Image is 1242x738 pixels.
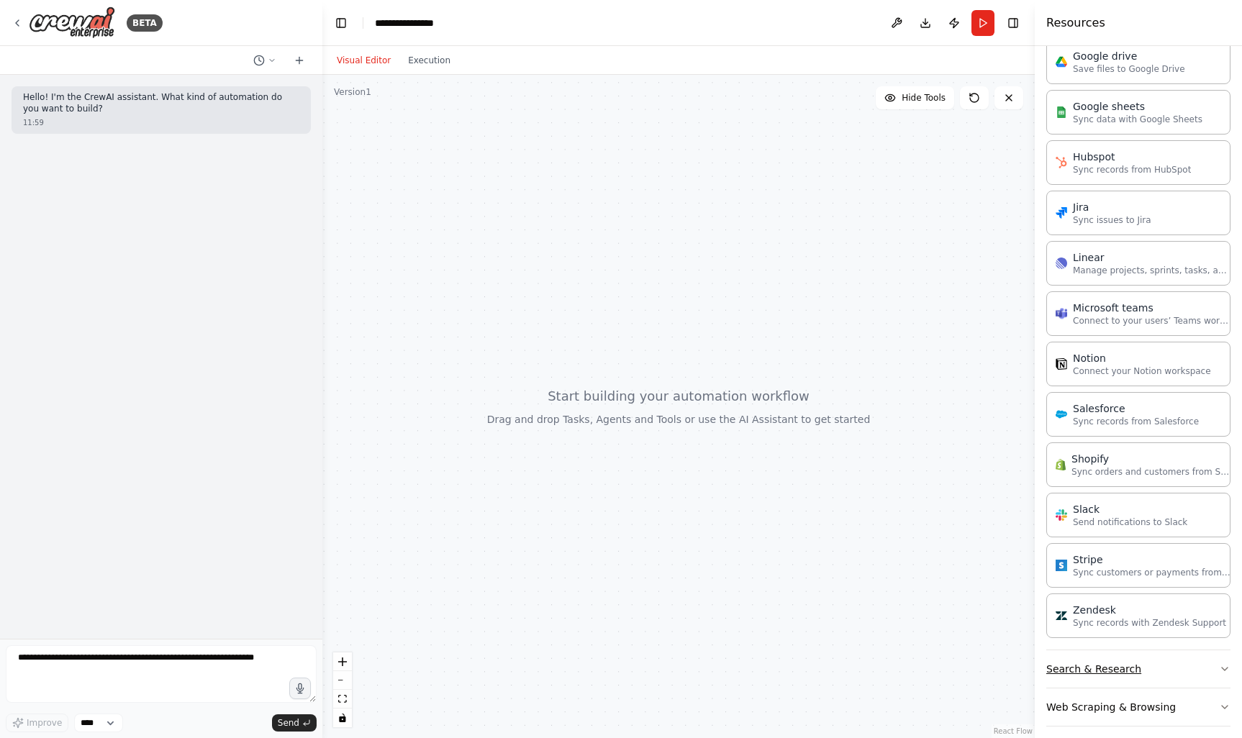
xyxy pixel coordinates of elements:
[902,92,946,104] span: Hide Tools
[1073,63,1185,75] p: Save files to Google Drive
[1073,150,1191,164] div: Hubspot
[23,117,299,128] div: 11:59
[331,13,351,33] button: Hide left sidebar
[1056,207,1067,219] img: Jira
[1071,466,1230,478] p: Sync orders and customers from Shopify
[1056,509,1067,521] img: Slack
[1073,552,1231,567] div: Stripe
[333,652,352,671] button: zoom in
[6,714,68,732] button: Improve
[328,52,399,69] button: Visual Editor
[1073,214,1151,226] p: Sync issues to Jira
[272,714,317,732] button: Send
[1046,14,1105,32] h4: Resources
[1073,401,1199,416] div: Salesforce
[1073,603,1226,617] div: Zendesk
[248,52,282,69] button: Switch to previous chat
[1056,258,1067,269] img: Linear
[1056,358,1067,370] img: Notion
[1073,351,1211,365] div: Notion
[1073,49,1185,63] div: Google drive
[127,14,163,32] div: BETA
[1073,164,1191,176] p: Sync records from HubSpot
[1073,516,1187,528] p: Send notifications to Slack
[994,727,1033,735] a: React Flow attribution
[1046,688,1230,726] button: Web Scraping & Browsing
[333,671,352,690] button: zoom out
[399,52,459,69] button: Execution
[1046,650,1230,688] button: Search & Research
[1056,56,1067,68] img: Google Drive
[1056,459,1066,470] img: Shopify
[333,690,352,709] button: fit view
[1003,13,1023,33] button: Hide right sidebar
[876,86,954,109] button: Hide Tools
[334,86,371,98] div: Version 1
[1073,502,1187,516] div: Slack
[1073,301,1231,315] div: Microsoft teams
[1073,567,1231,578] p: Sync customers or payments from Stripe
[1056,106,1067,118] img: Google Sheets
[1056,610,1067,621] img: Zendesk
[1073,617,1226,629] p: Sync records with Zendesk Support
[1073,99,1202,114] div: Google sheets
[1071,452,1230,466] div: Shopify
[1073,416,1199,427] p: Sync records from Salesforce
[1073,200,1151,214] div: Jira
[1073,365,1211,377] p: Connect your Notion workspace
[1056,157,1067,168] img: HubSpot
[29,6,115,39] img: Logo
[333,652,352,727] div: React Flow controls
[375,16,446,30] nav: breadcrumb
[1073,114,1202,125] p: Sync data with Google Sheets
[1056,409,1067,420] img: Salesforce
[1056,308,1067,319] img: Microsoft Teams
[1073,265,1231,276] p: Manage projects, sprints, tasks, and bug tracking in Linear
[23,92,299,114] p: Hello! I'm the CrewAI assistant. What kind of automation do you want to build?
[1073,250,1231,265] div: Linear
[289,678,311,699] button: Click to speak your automation idea
[288,52,311,69] button: Start a new chat
[1073,315,1231,327] p: Connect to your users’ Teams workspaces
[1056,560,1067,571] img: Stripe
[333,709,352,727] button: toggle interactivity
[278,717,299,729] span: Send
[27,717,62,729] span: Improve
